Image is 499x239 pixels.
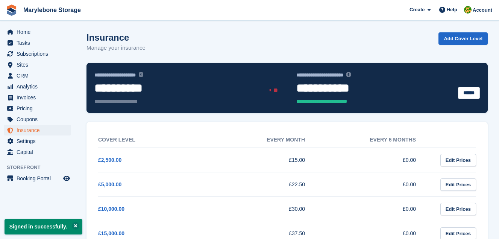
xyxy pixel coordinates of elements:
td: £0.00 [320,197,431,221]
span: Coupons [17,114,62,125]
span: Subscriptions [17,49,62,59]
span: Insurance [17,125,62,135]
span: Account [473,6,492,14]
a: Preview store [62,174,71,183]
td: £15.00 [209,148,320,172]
a: £5,000.00 [98,181,121,187]
a: £10,000.00 [98,206,124,212]
a: menu [4,70,71,81]
p: Signed in successfully. [5,219,82,234]
img: icon-info-grey-7440780725fd019a000dd9b08b2336e03edf1995a4989e88bcd33f0948082b44.svg [139,72,143,77]
a: Marylebone Storage [20,4,84,16]
a: £2,500.00 [98,157,121,163]
th: Every 6 months [320,132,431,148]
span: Settings [17,136,62,146]
span: Capital [17,147,62,157]
h1: Insurance [86,32,146,43]
th: Cover Level [98,132,209,148]
td: £0.00 [320,172,431,197]
span: Analytics [17,81,62,92]
span: CRM [17,70,62,81]
a: Edit Prices [440,178,476,191]
span: Booking Portal [17,173,62,184]
a: menu [4,92,71,103]
img: icon-info-grey-7440780725fd019a000dd9b08b2336e03edf1995a4989e88bcd33f0948082b44.svg [346,72,351,77]
a: menu [4,173,71,184]
img: stora-icon-8386f47178a22dfd0bd8f6a31ec36ba5ce8667c1dd55bd0f319d3a0aa187defe.svg [6,5,17,16]
td: £30.00 [209,197,320,221]
span: Create [410,6,425,14]
a: £15,000.00 [98,230,124,236]
span: Pricing [17,103,62,114]
p: Manage your insurance [86,44,146,52]
span: Help [447,6,457,14]
a: menu [4,27,71,37]
a: menu [4,125,71,135]
a: menu [4,136,71,146]
td: £22.50 [209,172,320,197]
a: menu [4,49,71,59]
span: Tasks [17,38,62,48]
a: Edit Prices [440,154,476,166]
a: Add Cover Level [438,32,488,45]
span: Home [17,27,62,37]
a: menu [4,38,71,48]
th: Every month [209,132,320,148]
td: £0.00 [320,148,431,172]
img: Ernesto Castro [464,6,472,14]
a: menu [4,59,71,70]
a: Edit Prices [440,203,476,215]
a: menu [4,114,71,125]
a: menu [4,81,71,92]
a: menu [4,147,71,157]
span: Invoices [17,92,62,103]
span: Sites [17,59,62,70]
a: menu [4,103,71,114]
span: Storefront [7,164,75,171]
